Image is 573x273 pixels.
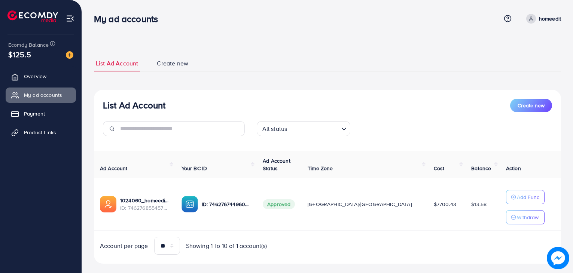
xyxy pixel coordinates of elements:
[100,165,128,172] span: Ad Account
[100,196,116,212] img: ic-ads-acc.e4c84228.svg
[24,129,56,136] span: Product Links
[6,106,76,121] a: Payment
[7,10,58,22] img: logo
[506,165,521,172] span: Action
[518,102,545,109] span: Create new
[547,247,569,269] img: image
[6,69,76,84] a: Overview
[471,200,487,208] span: $13.58
[66,14,74,23] img: menu
[96,59,138,68] span: List Ad Account
[517,193,540,202] p: Add Fund
[103,100,165,111] h3: List Ad Account
[182,196,198,212] img: ic-ba-acc.ded83a64.svg
[257,121,350,136] div: Search for option
[8,41,49,49] span: Ecomdy Balance
[186,242,267,250] span: Showing 1 To 10 of 1 account(s)
[100,242,148,250] span: Account per page
[517,213,539,222] p: Withdraw
[6,88,76,102] a: My ad accounts
[523,14,561,24] a: homeedit
[539,14,561,23] p: homeedit
[434,165,445,172] span: Cost
[434,200,456,208] span: $7700.43
[120,197,170,212] div: <span class='underline'>1024060_homeedit7_1737561213516</span></br>7462768554572742672
[471,165,491,172] span: Balance
[506,190,545,204] button: Add Fund
[66,51,73,59] img: image
[157,59,188,68] span: Create new
[202,200,251,209] p: ID: 7462767449604177937
[24,73,46,80] span: Overview
[120,204,170,212] span: ID: 7462768554572742672
[24,91,62,99] span: My ad accounts
[263,157,290,172] span: Ad Account Status
[308,165,333,172] span: Time Zone
[510,99,552,112] button: Create new
[94,13,164,24] h3: My ad accounts
[6,125,76,140] a: Product Links
[182,165,207,172] span: Your BC ID
[506,210,545,224] button: Withdraw
[24,110,45,117] span: Payment
[261,123,289,134] span: All status
[8,49,31,60] span: $125.5
[263,199,295,209] span: Approved
[289,122,338,134] input: Search for option
[308,200,412,208] span: [GEOGRAPHIC_DATA]/[GEOGRAPHIC_DATA]
[120,197,170,204] a: 1024060_homeedit7_1737561213516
